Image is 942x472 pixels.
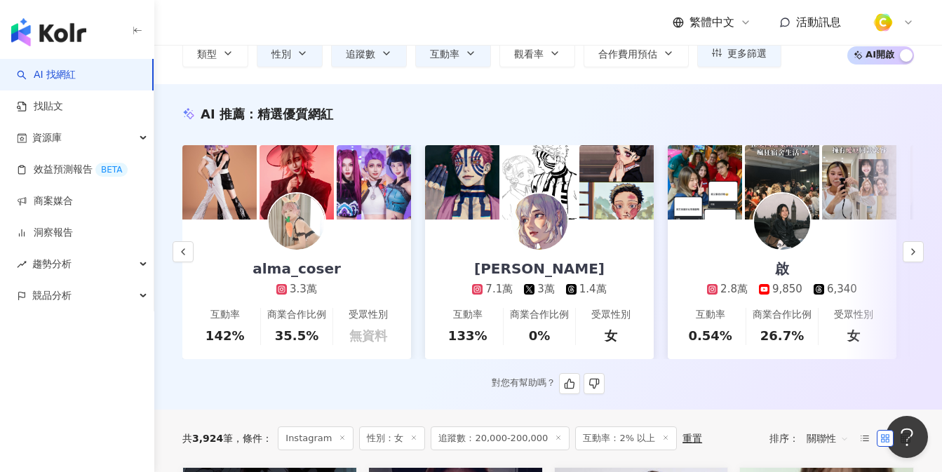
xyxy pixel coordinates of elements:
button: 性別 [257,39,323,67]
span: 追蹤數 [346,48,375,60]
div: 6,340 [827,282,857,297]
a: alma_coser3.3萬互動率142%商業合作比例35.5%受眾性別無資料 [182,220,411,359]
a: 啟2.8萬9,8506,340互動率0.54%商業合作比例26.7%受眾性別女 [668,220,896,359]
div: 互動率 [210,308,240,322]
div: 互動率 [453,308,483,322]
img: %E6%96%B9%E5%BD%A2%E7%B4%94.png [870,9,896,36]
span: 活動訊息 [796,15,841,29]
img: post-image [668,145,742,220]
img: post-image [745,145,819,220]
button: 觀看率 [499,39,575,67]
img: post-image [822,145,896,220]
div: 7.1萬 [485,282,513,297]
span: rise [17,259,27,269]
span: Instagram [278,426,354,450]
div: 2.8萬 [720,282,748,297]
div: 商業合作比例 [510,308,569,322]
img: KOL Avatar [269,194,325,250]
div: 啟 [761,259,803,278]
span: 觀看率 [514,48,544,60]
div: 0.54% [688,327,732,344]
div: 共 筆 [182,433,233,444]
span: 互動率：2% 以上 [575,426,677,450]
div: 1.4萬 [579,282,607,297]
div: 受眾性別 [591,308,631,322]
div: 重置 [682,433,702,444]
span: 繁體中文 [689,15,734,30]
button: 類型 [182,39,248,67]
span: 精選優質網紅 [257,107,333,121]
a: 商案媒合 [17,194,73,208]
img: logo [11,18,86,46]
span: 關聯性 [807,427,849,450]
div: 互動率 [696,308,725,322]
div: alma_coser [238,259,355,278]
span: 追蹤數：20,000-200,000 [431,426,570,450]
a: [PERSON_NAME]7.1萬3萬1.4萬互動率133%商業合作比例0%受眾性別女 [425,220,654,359]
span: 競品分析 [32,280,72,311]
button: 互動率 [415,39,491,67]
div: 受眾性別 [349,308,388,322]
span: 性別 [271,48,291,60]
button: 追蹤數 [331,39,407,67]
div: [PERSON_NAME] [460,259,619,278]
span: 類型 [197,48,217,60]
img: post-image [502,145,577,220]
a: 找貼文 [17,100,63,114]
img: post-image [425,145,499,220]
div: 對您有幫助嗎？ [492,373,605,394]
a: 效益預測報告BETA [17,163,128,177]
span: 3,924 [192,433,223,444]
div: 142% [206,327,245,344]
div: 133% [448,327,487,344]
div: 商業合作比例 [267,308,326,322]
div: 受眾性別 [834,308,873,322]
img: post-image [579,145,654,220]
div: 無資料 [349,327,387,344]
div: 3萬 [537,282,555,297]
button: 合作費用預估 [584,39,689,67]
span: 條件 ： [233,433,272,444]
div: 35.5% [275,327,318,344]
span: 互動率 [430,48,459,60]
img: post-image [337,145,411,220]
a: 洞察報告 [17,226,73,240]
a: searchAI 找網紅 [17,68,76,82]
div: 女 [605,327,617,344]
img: post-image [260,145,334,220]
div: 排序： [769,427,856,450]
div: 商業合作比例 [753,308,812,322]
button: 更多篩選 [697,39,781,67]
img: KOL Avatar [511,194,567,250]
div: 女 [847,327,860,344]
img: KOL Avatar [754,194,810,250]
div: 9,850 [772,282,802,297]
span: 趨勢分析 [32,248,72,280]
span: 性別：女 [359,426,425,450]
span: 資源庫 [32,122,62,154]
div: 0% [529,327,551,344]
span: 更多篩選 [727,48,767,59]
div: AI 推薦 ： [201,105,333,123]
div: 3.3萬 [290,282,317,297]
span: 合作費用預估 [598,48,657,60]
div: 26.7% [760,327,804,344]
img: post-image [182,145,257,220]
